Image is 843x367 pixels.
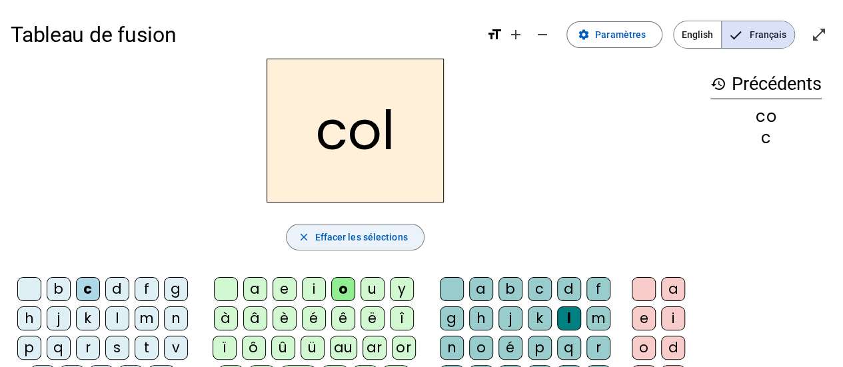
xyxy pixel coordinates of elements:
[528,277,552,301] div: c
[534,27,550,43] mat-icon: remove
[47,336,71,360] div: q
[710,109,822,125] div: co
[673,21,795,49] mat-button-toggle-group: Language selection
[528,306,552,330] div: k
[811,27,827,43] mat-icon: open_in_full
[105,336,129,360] div: s
[440,336,464,360] div: n
[267,59,444,202] h2: col
[164,336,188,360] div: v
[661,336,685,360] div: d
[331,306,355,330] div: ê
[273,277,297,301] div: e
[105,306,129,330] div: l
[498,277,522,301] div: b
[135,306,159,330] div: m
[47,306,71,330] div: j
[632,306,656,330] div: e
[76,306,100,330] div: k
[302,306,326,330] div: é
[710,130,822,146] div: c
[586,306,610,330] div: m
[502,21,529,48] button: Augmenter la taille de la police
[76,277,100,301] div: c
[392,336,416,360] div: or
[557,277,581,301] div: d
[271,336,295,360] div: û
[661,306,685,330] div: i
[469,277,493,301] div: a
[164,306,188,330] div: n
[273,306,297,330] div: è
[528,336,552,360] div: p
[242,336,266,360] div: ô
[315,229,407,245] span: Effacer les sélections
[486,27,502,43] mat-icon: format_size
[469,306,493,330] div: h
[330,336,357,360] div: au
[529,21,556,48] button: Diminuer la taille de la police
[578,29,590,41] mat-icon: settings
[243,277,267,301] div: a
[286,224,424,250] button: Effacer les sélections
[674,21,721,48] span: English
[595,27,646,43] span: Paramètres
[11,13,476,56] h1: Tableau de fusion
[469,336,493,360] div: o
[302,277,326,301] div: i
[390,306,414,330] div: î
[47,277,71,301] div: b
[361,277,385,301] div: u
[76,336,100,360] div: r
[557,306,581,330] div: l
[135,277,159,301] div: f
[390,277,414,301] div: y
[710,69,822,99] h3: Précédents
[214,306,238,330] div: à
[806,21,832,48] button: Entrer en plein écran
[586,277,610,301] div: f
[440,306,464,330] div: g
[297,231,309,243] mat-icon: close
[498,306,522,330] div: j
[135,336,159,360] div: t
[498,336,522,360] div: é
[557,336,581,360] div: q
[301,336,325,360] div: ü
[722,21,794,48] span: Français
[243,306,267,330] div: â
[661,277,685,301] div: a
[105,277,129,301] div: d
[331,277,355,301] div: o
[17,336,41,360] div: p
[566,21,662,48] button: Paramètres
[164,277,188,301] div: g
[17,306,41,330] div: h
[586,336,610,360] div: r
[508,27,524,43] mat-icon: add
[213,336,237,360] div: ï
[363,336,387,360] div: ar
[361,306,385,330] div: ë
[710,76,726,92] mat-icon: history
[632,336,656,360] div: o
